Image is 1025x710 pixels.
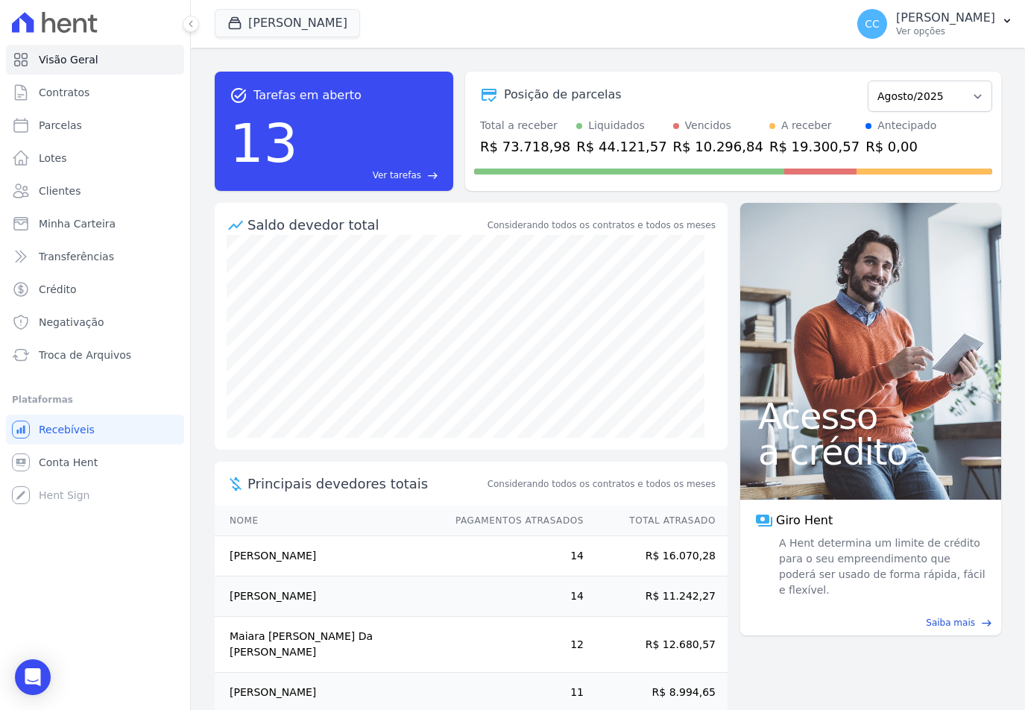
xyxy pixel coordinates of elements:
span: A Hent determina um limite de crédito para o seu empreendimento que poderá ser usado de forma ráp... [776,535,986,598]
span: Acesso [758,398,983,434]
div: R$ 44.121,57 [576,136,666,157]
a: Transferências [6,242,184,271]
span: Saiba mais [926,616,975,629]
span: Minha Carteira [39,216,116,231]
span: Considerando todos os contratos e todos os meses [488,477,716,491]
a: Saiba mais east [749,616,992,629]
span: CC [865,19,880,29]
span: Visão Geral [39,52,98,67]
span: task_alt [230,87,247,104]
span: Transferências [39,249,114,264]
span: Parcelas [39,118,82,133]
div: Vencidos [685,118,731,133]
span: Lotes [39,151,67,166]
a: Visão Geral [6,45,184,75]
td: 14 [441,536,584,577]
span: Giro Hent [776,512,833,530]
span: a crédito [758,434,983,470]
div: 13 [230,104,298,182]
td: Maiara [PERSON_NAME] Da [PERSON_NAME] [215,617,441,673]
div: Considerando todos os contratos e todos os meses [488,219,716,232]
div: Open Intercom Messenger [15,659,51,695]
td: 12 [441,617,584,673]
p: Ver opções [896,25,995,37]
td: R$ 11.242,27 [584,577,728,617]
th: Pagamentos Atrasados [441,506,584,536]
a: Negativação [6,307,184,337]
div: Total a receber [480,118,570,133]
span: Tarefas em aberto [253,87,362,104]
span: Crédito [39,282,77,297]
a: Clientes [6,176,184,206]
span: Recebíveis [39,422,95,437]
span: Conta Hent [39,455,98,470]
span: Troca de Arquivos [39,348,131,362]
th: Nome [215,506,441,536]
div: Posição de parcelas [504,86,622,104]
td: R$ 12.680,57 [584,617,728,673]
th: Total Atrasado [584,506,728,536]
a: Lotes [6,143,184,173]
span: Principais devedores totais [247,474,485,494]
a: Troca de Arquivos [6,340,184,370]
button: CC [PERSON_NAME] Ver opções [845,3,1025,45]
div: R$ 73.718,98 [480,136,570,157]
a: Ver tarefas east [304,169,438,182]
div: Antecipado [877,118,936,133]
a: Recebíveis [6,415,184,444]
span: east [427,170,438,181]
button: [PERSON_NAME] [215,9,360,37]
span: Ver tarefas [373,169,421,182]
td: [PERSON_NAME] [215,577,441,617]
div: A receber [781,118,832,133]
td: 14 [441,577,584,617]
div: R$ 19.300,57 [769,136,860,157]
a: Parcelas [6,110,184,140]
a: Conta Hent [6,447,184,477]
p: [PERSON_NAME] [896,10,995,25]
div: R$ 10.296,84 [673,136,763,157]
div: R$ 0,00 [865,136,936,157]
span: Clientes [39,183,81,198]
a: Contratos [6,78,184,107]
div: Saldo devedor total [247,215,485,235]
span: east [981,618,992,629]
a: Crédito [6,274,184,304]
div: Plataformas [12,391,178,409]
td: [PERSON_NAME] [215,536,441,577]
a: Minha Carteira [6,209,184,239]
td: R$ 16.070,28 [584,536,728,577]
span: Negativação [39,315,104,330]
span: Contratos [39,85,89,100]
div: Liquidados [588,118,645,133]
